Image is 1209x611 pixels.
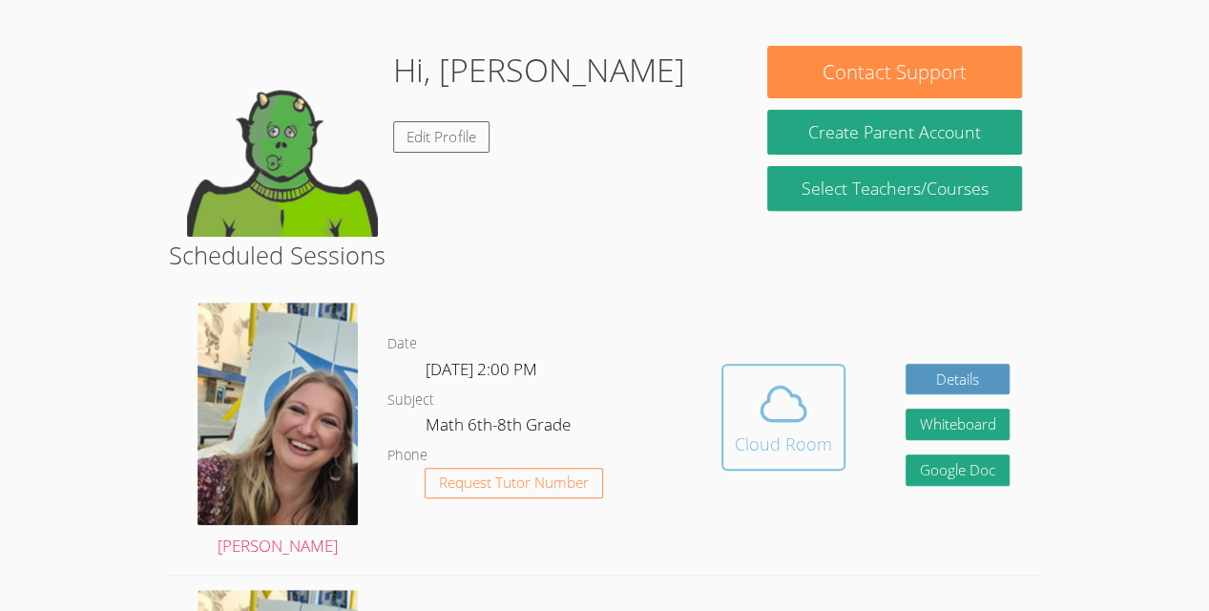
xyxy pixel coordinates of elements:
[393,121,490,153] a: Edit Profile
[906,454,1011,486] a: Google Doc
[169,237,1039,273] h2: Scheduled Sessions
[187,46,378,237] img: default.png
[198,303,358,560] a: [PERSON_NAME]
[425,411,573,444] dd: Math 6th-8th Grade
[735,431,832,457] div: Cloud Room
[386,389,433,412] dt: Subject
[906,409,1011,440] button: Whiteboard
[767,166,1023,211] a: Select Teachers/Courses
[721,364,845,471] button: Cloud Room
[386,444,427,468] dt: Phone
[425,468,603,499] button: Request Tutor Number
[767,110,1023,155] button: Create Parent Account
[767,46,1023,98] button: Contact Support
[393,46,685,95] h1: Hi, [PERSON_NAME]
[906,364,1011,395] a: Details
[439,475,589,490] span: Request Tutor Number
[386,332,416,356] dt: Date
[198,303,358,524] img: sarah.png
[425,358,536,380] span: [DATE] 2:00 PM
